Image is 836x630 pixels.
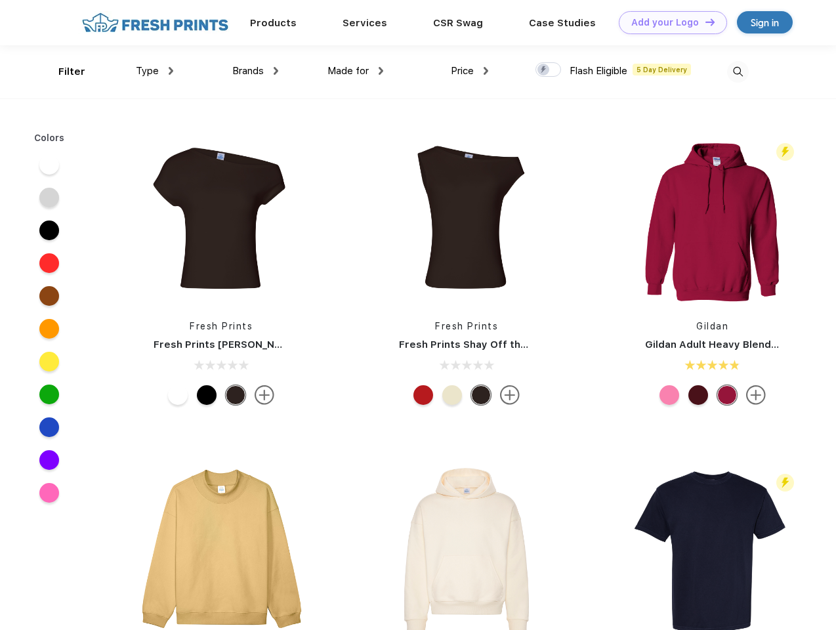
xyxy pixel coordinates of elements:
a: Fresh Prints [190,321,253,331]
a: Fresh Prints [PERSON_NAME] Off the Shoulder Top [154,339,409,350]
div: Sign in [751,15,779,30]
div: Brown [226,385,245,405]
a: Fresh Prints Shay Off the Shoulder Tank [399,339,601,350]
div: Brown [471,385,491,405]
img: func=resize&h=266 [379,132,554,306]
a: Services [343,17,387,29]
img: fo%20logo%202.webp [78,11,232,34]
a: CSR Swag [433,17,483,29]
span: Brands [232,65,264,77]
span: Flash Eligible [570,65,627,77]
div: Azalea [659,385,679,405]
span: Type [136,65,159,77]
div: Crimson [413,385,433,405]
span: 5 Day Delivery [633,64,691,75]
div: Colors [24,131,75,145]
img: dropdown.png [379,67,383,75]
img: more.svg [500,385,520,405]
a: Gildan [696,321,728,331]
div: Antiq Cherry Red [717,385,737,405]
span: Made for [327,65,369,77]
a: Sign in [737,11,793,33]
img: more.svg [746,385,766,405]
img: desktop_search.svg [727,61,749,83]
div: White [168,385,188,405]
img: flash_active_toggle.svg [776,143,794,161]
div: Black [197,385,217,405]
div: Yellow [442,385,462,405]
div: Garnet [688,385,708,405]
img: dropdown.png [169,67,173,75]
img: DT [705,18,715,26]
img: more.svg [255,385,274,405]
a: Products [250,17,297,29]
img: func=resize&h=266 [625,132,800,306]
img: flash_active_toggle.svg [776,474,794,492]
a: Fresh Prints [435,321,498,331]
img: func=resize&h=266 [134,132,308,306]
span: Price [451,65,474,77]
div: Filter [58,64,85,79]
img: dropdown.png [484,67,488,75]
div: Add your Logo [631,17,699,28]
img: dropdown.png [274,67,278,75]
